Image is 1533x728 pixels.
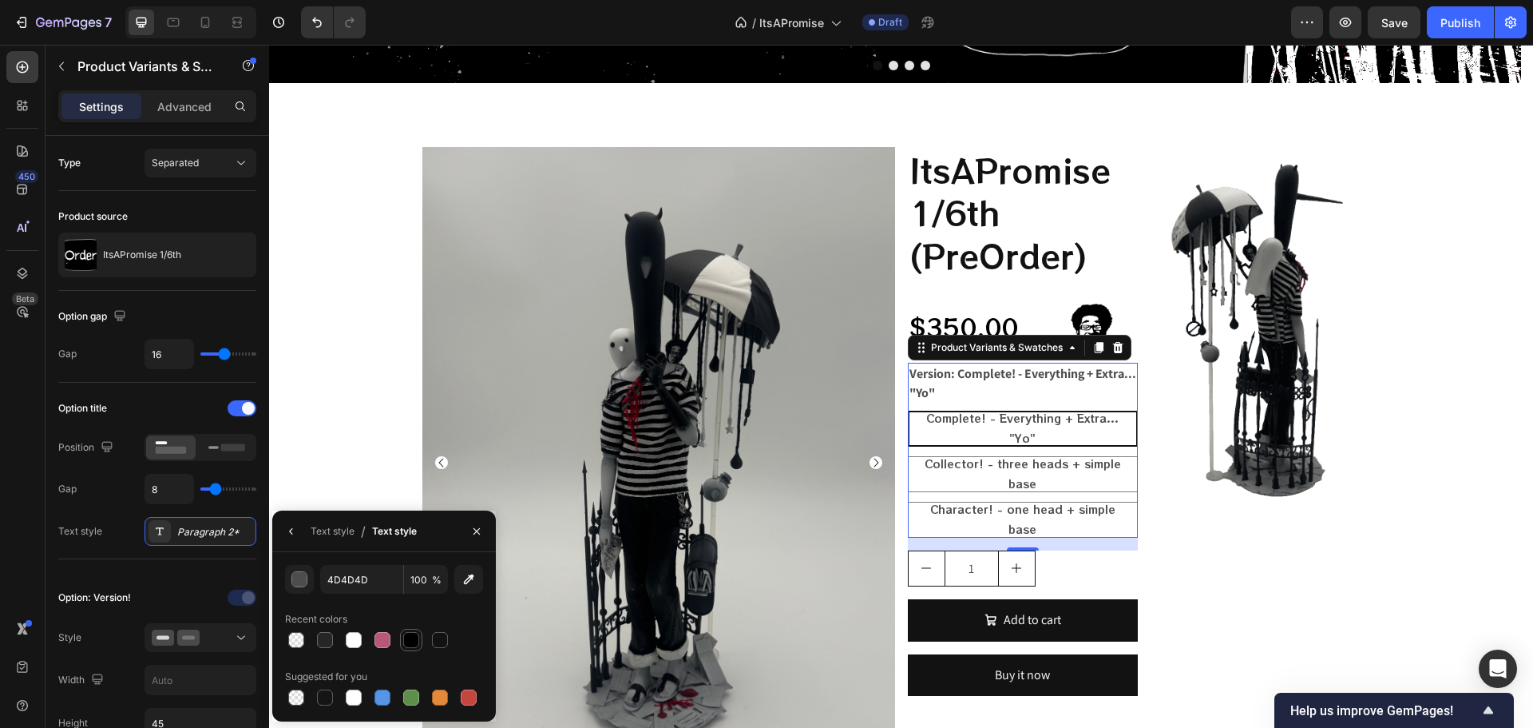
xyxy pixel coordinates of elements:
[301,6,366,38] div: Undo/Redo
[600,412,613,424] button: Carousel Next Arrow
[6,6,119,38] button: 7
[145,149,256,177] button: Separated
[639,610,869,652] button: Buy it now
[759,14,824,31] span: ItsAPromise
[675,507,730,541] input: quantity
[361,522,366,541] span: /
[103,249,181,261] p: ItsAPromise 1/6th
[15,170,38,183] div: 450
[58,401,107,416] div: Option title
[145,340,193,368] input: Auto
[640,507,675,541] button: decrement
[157,98,212,115] p: Advanced
[58,524,102,539] div: Text style
[372,524,417,539] div: Text style
[735,564,792,587] div: Add to cart
[726,619,781,642] div: Buy it now
[1479,650,1517,688] div: Open Intercom Messenger
[177,525,252,539] div: Paragraph 2*
[145,666,255,694] input: Auto
[1440,14,1480,31] div: Publish
[800,259,846,304] img: gempages_491360665303253842-7c684885-2a51-44d8-922a-c45c59b5bc26.jpg
[639,259,766,305] div: $350.00
[639,555,869,597] button: Add to cart
[58,591,131,605] div: Option: Version!
[639,318,869,360] legend: Version: Complete! - Everything + Extra... "Yo"
[65,239,97,271] img: product feature img
[752,14,756,31] span: /
[878,15,902,30] span: Draft
[311,524,355,539] div: Text style
[432,573,442,587] span: %
[639,102,869,233] h2: ItsAPromise 1/6th (PreOrder)
[1427,6,1494,38] button: Publish
[1290,703,1479,718] span: Help us improve GemPages!
[58,156,81,170] div: Type
[145,475,193,503] input: Auto
[659,296,797,310] div: Product Variants & Swatches
[58,482,77,496] div: Gap
[285,670,367,684] div: Suggested for you
[12,292,38,305] div: Beta
[105,13,112,32] p: 7
[269,45,1533,728] iframe: Design area
[320,565,403,594] input: Eg: FFFFFF
[881,102,1111,478] img: gempages_491360665303253842-ab889bf6-cfd1-49db-99b8-0a2610be7f3c.gif
[730,507,766,541] button: increment
[152,157,199,169] span: Separated
[1381,16,1408,30] span: Save
[58,347,77,361] div: Gap
[58,209,128,224] div: Product source
[58,306,129,328] div: Option gap
[1368,6,1420,38] button: Save
[58,631,81,645] div: Style
[79,98,124,115] p: Settings
[1290,701,1498,720] button: Show survey - Help us improve GemPages!
[77,57,213,76] p: Product Variants & Swatches
[285,612,347,627] div: Recent colors
[58,670,107,691] div: Width
[58,437,117,459] div: Position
